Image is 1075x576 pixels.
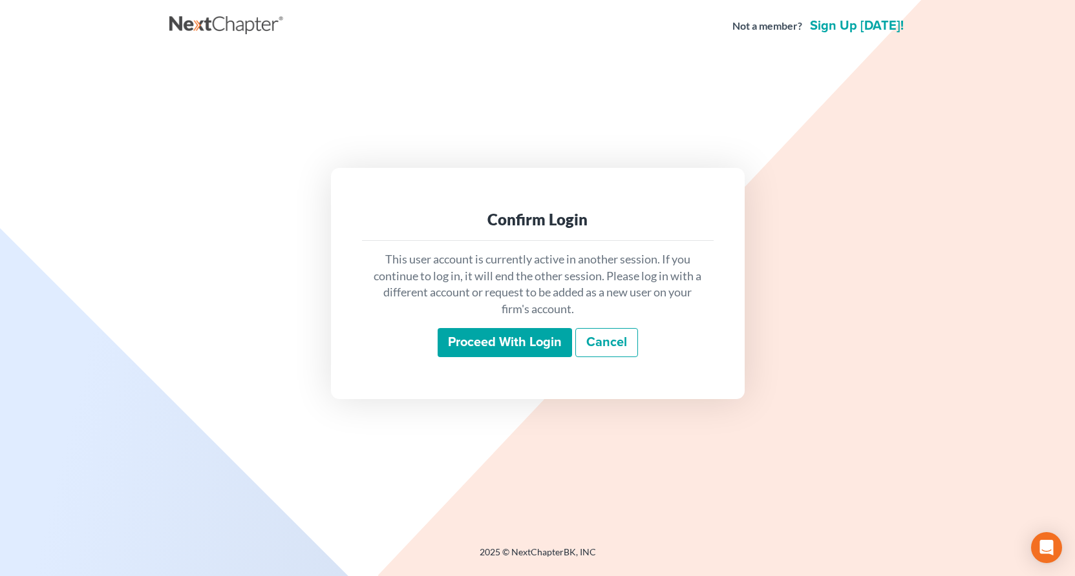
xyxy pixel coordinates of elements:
a: Cancel [575,328,638,358]
div: 2025 © NextChapterBK, INC [169,546,906,569]
input: Proceed with login [438,328,572,358]
strong: Not a member? [732,19,802,34]
div: Confirm Login [372,209,703,230]
p: This user account is currently active in another session. If you continue to log in, it will end ... [372,251,703,318]
div: Open Intercom Messenger [1031,532,1062,563]
a: Sign up [DATE]! [807,19,906,32]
